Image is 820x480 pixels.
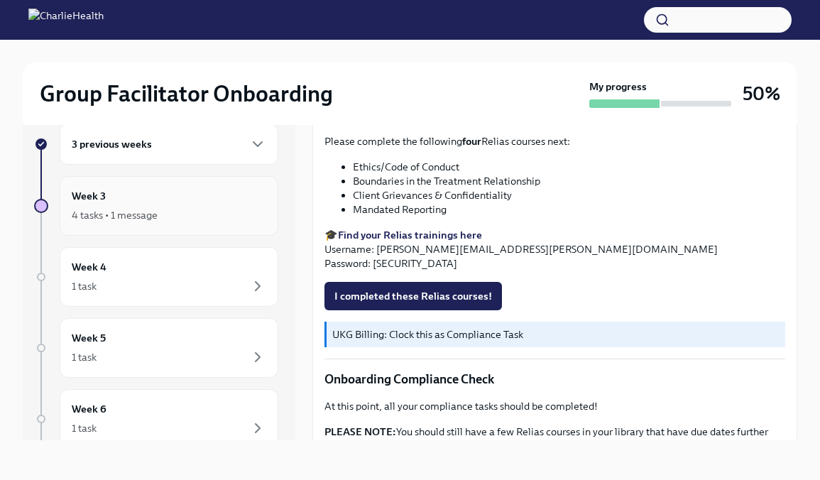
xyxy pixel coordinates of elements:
h3: 50% [743,81,780,107]
p: Please complete the following Relias courses next: [324,134,785,148]
div: 3 previous weeks [60,124,278,165]
h2: Group Facilitator Onboarding [40,80,333,108]
h6: Week 4 [72,259,106,275]
div: 1 task [72,279,97,293]
a: Week 34 tasks • 1 message [34,176,278,236]
a: Week 41 task [34,247,278,307]
li: Mandated Reporting [353,202,785,217]
strong: four [462,135,481,148]
li: Client Grievances & Confidentiality [353,188,785,202]
div: 4 tasks • 1 message [72,208,158,222]
p: At this point, all your compliance tasks should be completed! [324,399,785,413]
span: I completed these Relias courses! [334,289,492,303]
h6: 3 previous weeks [72,136,152,152]
div: 1 task [72,421,97,435]
li: Boundaries in the Treatment Relationship [353,174,785,188]
h6: Week 5 [72,330,106,346]
h6: Week 6 [72,401,106,417]
a: Week 51 task [34,318,278,378]
a: Week 61 task [34,389,278,449]
h6: Week 3 [72,188,106,204]
p: 🎓 Username: [PERSON_NAME][EMAIL_ADDRESS][PERSON_NAME][DOMAIN_NAME] Password: [SECURITY_DATA] [324,228,785,271]
img: CharlieHealth [28,9,104,31]
p: UKG Billing: Clock this as Compliance Task [332,327,780,342]
strong: My progress [589,80,647,94]
a: Find your Relias trainings here [338,229,482,241]
li: Ethics/Code of Conduct [353,160,785,174]
strong: PLEASE NOTE: [324,425,396,438]
button: I completed these Relias courses! [324,282,502,310]
div: 1 task [72,350,97,364]
p: Onboarding Compliance Check [324,371,785,388]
